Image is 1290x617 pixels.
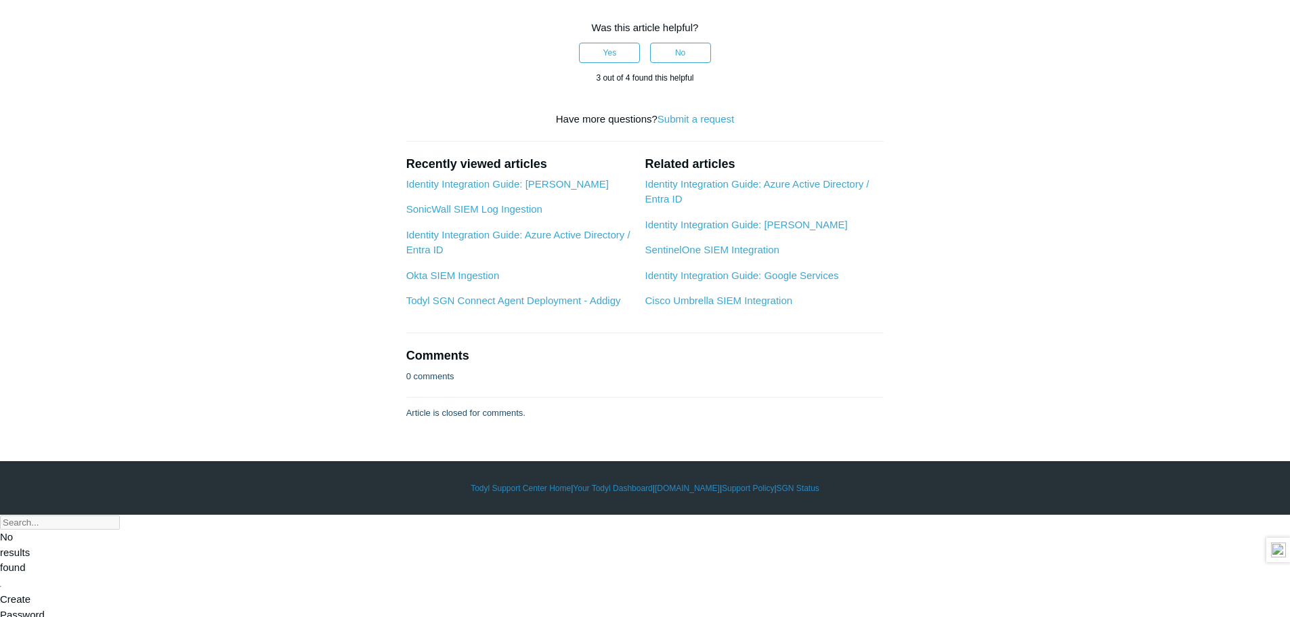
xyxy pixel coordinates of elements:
a: Support Policy [722,482,774,494]
a: Okta SIEM Ingestion [406,270,500,281]
p: Article is closed for comments. [406,406,525,420]
span: 3 out of 4 found this helpful [596,73,693,83]
a: Identity Integration Guide: [PERSON_NAME] [645,219,847,230]
a: SGN Status [777,482,819,494]
h2: Related articles [645,155,884,173]
div: Have more questions? [406,112,884,127]
a: Identity Integration Guide: Azure Active Directory / Entra ID [406,229,630,256]
button: This article was helpful [579,43,640,63]
a: SonicWall SIEM Log Ingestion [406,203,542,215]
h2: Recently viewed articles [406,155,632,173]
a: Todyl SGN Connect Agent Deployment - Addigy [406,295,621,306]
a: Your Todyl Dashboard [573,482,652,494]
a: Identity Integration Guide: Azure Active Directory / Entra ID [645,178,869,205]
span: Was this article helpful? [592,22,699,33]
button: This article was not helpful [650,43,711,63]
a: Submit a request [658,113,734,125]
a: Identity Integration Guide: [PERSON_NAME] [406,178,609,190]
a: Todyl Support Center Home [471,482,571,494]
a: [DOMAIN_NAME] [655,482,720,494]
h2: Comments [406,347,884,365]
p: 0 comments [406,370,454,383]
a: SentinelOne SIEM Integration [645,244,779,255]
a: Identity Integration Guide: Google Services [645,270,838,281]
div: | | | | [253,482,1038,494]
a: Cisco Umbrella SIEM Integration [645,295,792,306]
